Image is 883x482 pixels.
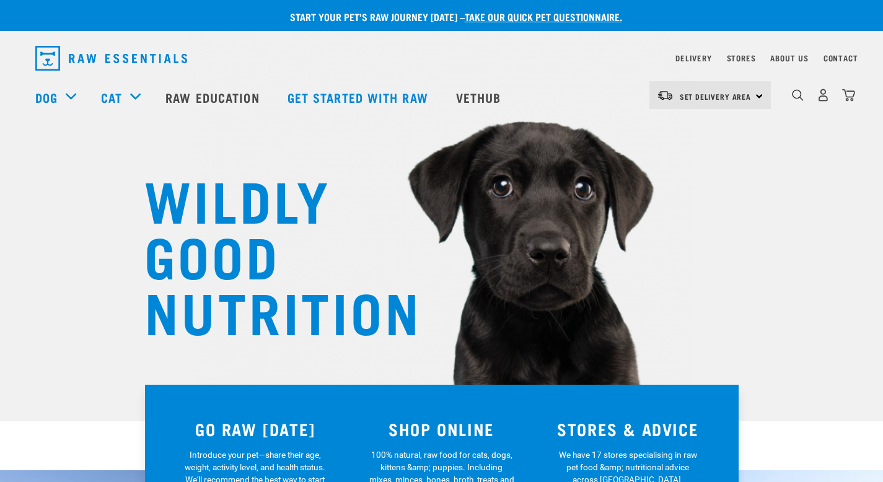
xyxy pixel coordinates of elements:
[444,72,517,122] a: Vethub
[153,72,275,122] a: Raw Education
[657,90,674,101] img: van-moving.png
[542,419,714,439] h3: STORES & ADVICE
[824,56,858,60] a: Contact
[275,72,444,122] a: Get started with Raw
[35,46,187,71] img: Raw Essentials Logo
[675,56,711,60] a: Delivery
[842,89,855,102] img: home-icon@2x.png
[770,56,808,60] a: About Us
[727,56,756,60] a: Stores
[356,419,527,439] h3: SHOP ONLINE
[170,419,341,439] h3: GO RAW [DATE]
[144,170,392,338] h1: WILDLY GOOD NUTRITION
[25,41,858,76] nav: dropdown navigation
[35,88,58,107] a: Dog
[792,89,804,101] img: home-icon-1@2x.png
[101,88,122,107] a: Cat
[465,14,622,19] a: take our quick pet questionnaire.
[680,94,752,99] span: Set Delivery Area
[817,89,830,102] img: user.png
